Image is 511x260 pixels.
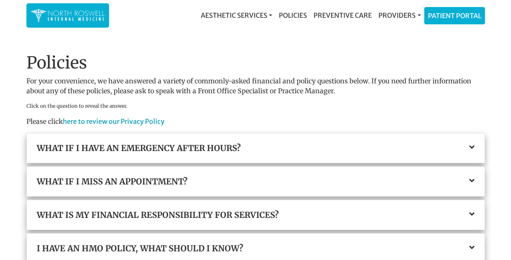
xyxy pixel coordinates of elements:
[26,116,485,126] p: Please click
[375,7,424,24] a: Providers
[26,76,485,96] p: For your convenience, we have answered a variety of commonly-asked financial and policy questions...
[37,210,475,220] a: What is my financial responsibility for services?
[26,102,485,110] p: Click on the question to reveal the answer.
[197,7,276,24] a: Aesthetic Services
[37,177,475,187] a: What if I miss an appointment?
[31,7,105,24] img: North Roswell Internal Medicine
[276,7,310,24] a: Policies
[26,53,485,73] h1: Policies
[37,143,475,153] a: What if I have an emergency after hours?
[425,7,485,24] a: Patient Portal
[63,117,164,125] a: here to review our Privacy Policy
[310,7,375,24] a: Preventive Care
[37,243,475,253] a: I have an HMO policy, what should I know?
